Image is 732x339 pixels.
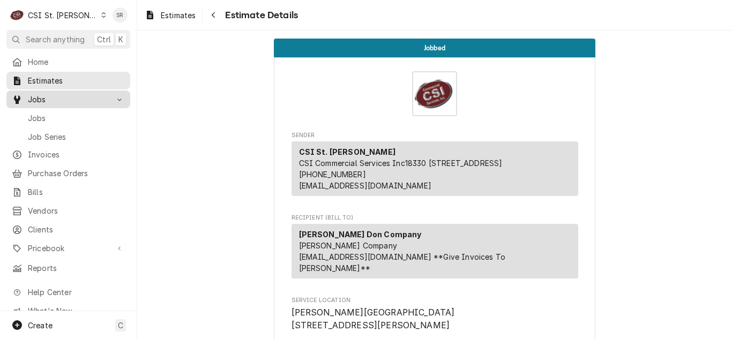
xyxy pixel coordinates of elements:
[113,7,128,22] div: SR
[28,149,125,160] span: Invoices
[113,7,128,22] div: Stephani Roth's Avatar
[292,224,578,278] div: Recipient (Bill To)
[292,141,578,196] div: Sender
[6,30,130,49] button: Search anythingCtrlK
[299,147,395,156] strong: CSI St. [PERSON_NAME]
[292,131,578,201] div: Estimate Sender
[6,283,130,301] a: Go to Help Center
[6,91,130,108] a: Go to Jobs
[6,72,130,89] a: Estimates
[274,39,595,57] div: Status
[6,259,130,277] a: Reports
[28,131,125,142] span: Job Series
[26,34,85,45] span: Search anything
[6,53,130,71] a: Home
[6,146,130,163] a: Invoices
[97,34,111,45] span: Ctrl
[6,202,130,220] a: Vendors
[28,305,124,317] span: What's New
[28,75,125,86] span: Estimates
[292,296,578,332] div: Service Location
[28,262,125,274] span: Reports
[299,170,366,179] a: [PHONE_NUMBER]
[292,296,578,305] span: Service Location
[28,205,125,216] span: Vendors
[28,224,125,235] span: Clients
[299,181,431,190] a: [EMAIL_ADDRESS][DOMAIN_NAME]
[118,320,123,331] span: C
[28,94,109,105] span: Jobs
[292,214,578,222] span: Recipient (Bill To)
[6,239,130,257] a: Go to Pricebook
[292,131,578,140] span: Sender
[222,8,298,22] span: Estimate Details
[292,307,455,330] span: [PERSON_NAME][GEOGRAPHIC_DATA] [STREET_ADDRESS][PERSON_NAME]
[6,128,130,146] a: Job Series
[28,287,124,298] span: Help Center
[299,230,422,239] strong: [PERSON_NAME] Don Company
[28,186,125,198] span: Bills
[6,164,130,182] a: Purchase Orders
[299,241,506,273] span: [PERSON_NAME] Company [EMAIL_ADDRESS][DOMAIN_NAME] **Give Invoices To [PERSON_NAME]**
[28,168,125,179] span: Purchase Orders
[292,214,578,283] div: Estimate Recipient
[424,44,445,51] span: Jobbed
[161,10,196,21] span: Estimates
[6,109,130,127] a: Jobs
[292,224,578,283] div: Recipient (Bill To)
[140,6,200,24] a: Estimates
[28,10,98,21] div: CSI St. [PERSON_NAME]
[118,34,123,45] span: K
[10,7,25,22] div: CSI St. Louis's Avatar
[6,183,130,201] a: Bills
[10,7,25,22] div: C
[292,306,578,332] span: Service Location
[6,221,130,238] a: Clients
[205,6,222,24] button: Navigate back
[28,112,125,124] span: Jobs
[28,56,125,67] span: Home
[299,159,503,168] span: CSI Commercial Services Inc18330 [STREET_ADDRESS]
[292,141,578,200] div: Sender
[412,71,457,116] img: Logo
[28,243,109,254] span: Pricebook
[28,321,53,330] span: Create
[6,302,130,320] a: Go to What's New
